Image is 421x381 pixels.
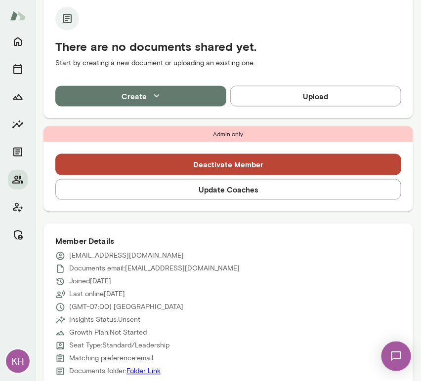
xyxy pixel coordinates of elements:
button: Home [8,32,28,51]
p: Documents folder: [69,367,161,377]
button: Create [55,86,226,107]
h5: There are no documents shared yet. [55,38,401,54]
div: KH [6,349,30,373]
p: Matching preference: email [69,354,153,364]
button: Insights [8,114,28,134]
h6: Member Details [55,235,401,247]
p: (GMT-07:00) [GEOGRAPHIC_DATA] [69,303,183,312]
p: Last online [DATE] [69,290,125,300]
p: Seat Type: Standard/Leadership [69,341,169,351]
p: Start by creating a new document or uploading an existing one. [55,58,401,68]
button: Sessions [8,59,28,79]
button: Upload [230,86,401,107]
button: Growth Plan [8,87,28,107]
img: Mento [10,6,26,25]
button: Manage [8,225,28,245]
button: Members [8,170,28,190]
button: Client app [8,197,28,217]
button: Documents [8,142,28,162]
p: Documents email: [EMAIL_ADDRESS][DOMAIN_NAME] [69,264,240,274]
div: Admin only [43,126,413,142]
button: Update Coaches [55,179,401,200]
button: Deactivate Member [55,154,401,175]
p: Insights Status: Unsent [69,315,140,325]
p: [EMAIL_ADDRESS][DOMAIN_NAME] [69,251,184,261]
p: Growth Plan: Not Started [69,328,147,338]
p: Joined [DATE] [69,277,111,287]
a: Folder Link [126,367,161,376]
